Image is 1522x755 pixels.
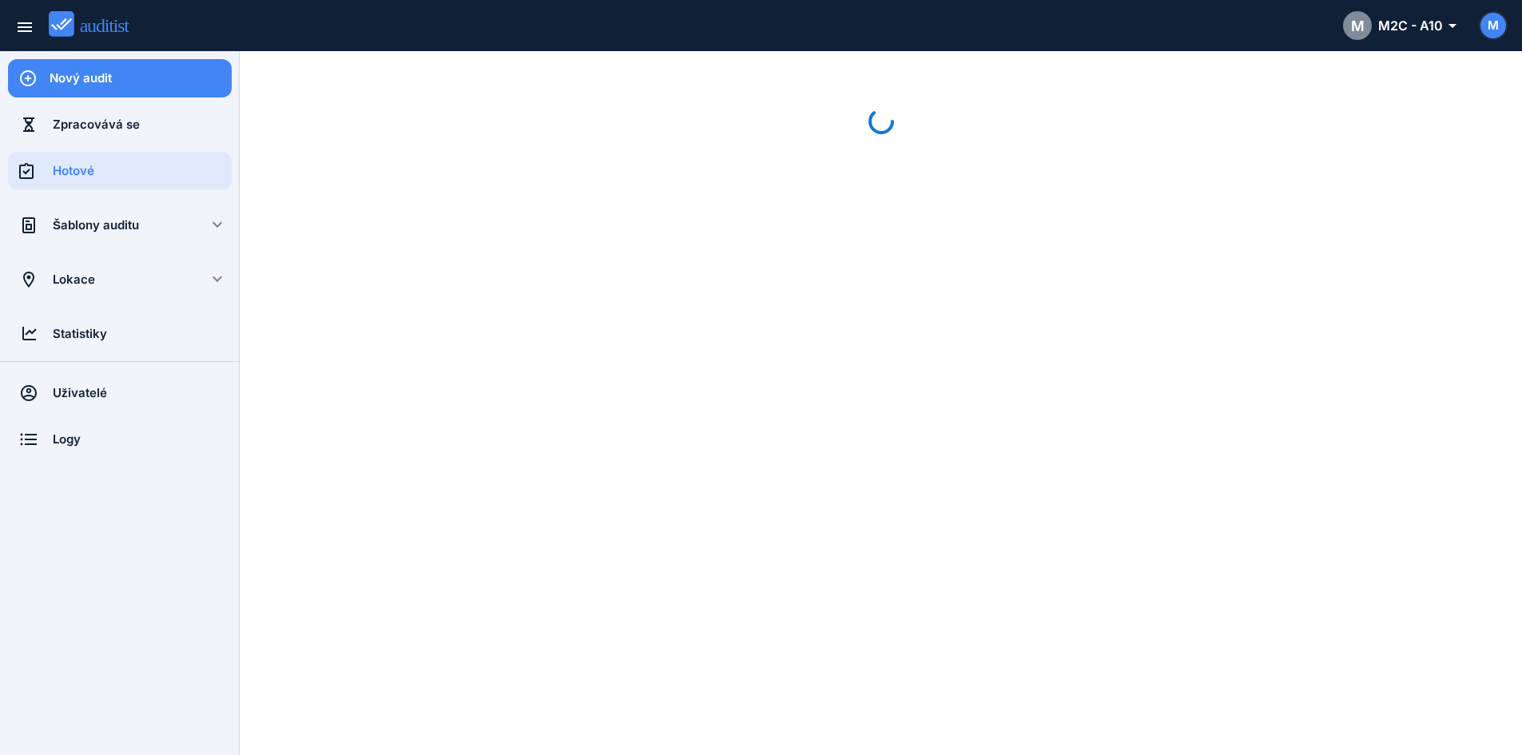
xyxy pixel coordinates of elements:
[8,374,232,412] a: Uživatelé
[53,431,232,448] div: Logy
[8,420,232,459] a: Logy
[53,217,187,234] div: Šablony auditu
[1330,6,1468,45] button: MM2C - A10
[1343,11,1455,40] div: M2C - A10
[8,260,187,299] a: Lokace
[15,18,34,37] i: menu
[53,271,187,288] div: Lokace
[1443,16,1455,35] i: arrow_drop_down_outlined
[208,269,227,288] i: keyboard_arrow_down
[53,384,232,402] div: Uživatelé
[49,11,144,38] img: auditist_logo_new.svg
[1488,17,1499,35] span: M
[8,315,232,353] a: Statistiky
[8,206,187,244] a: Šablony auditu
[8,105,232,144] a: Zpracovává se
[1479,11,1508,40] button: M
[53,116,232,133] div: Zpracovává se
[50,70,232,87] div: Nový audit
[53,162,232,180] div: Hotové
[1351,15,1365,37] span: M
[53,325,232,343] div: Statistiky
[208,215,227,234] i: keyboard_arrow_down
[8,152,232,190] a: Hotové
